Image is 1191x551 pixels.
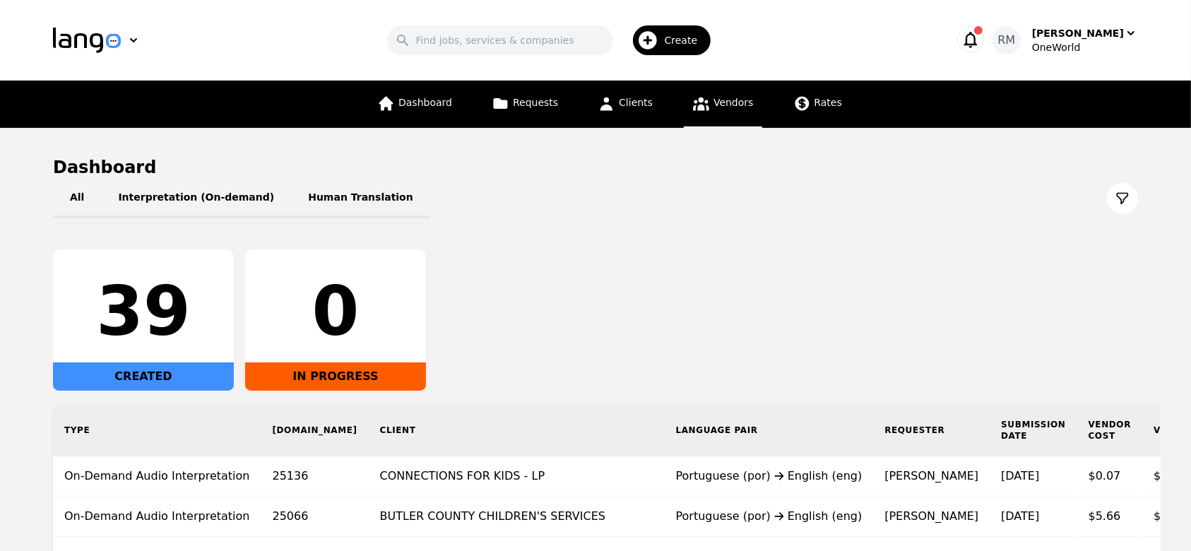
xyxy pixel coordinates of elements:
[676,508,863,525] div: Portuguese (por) English (eng)
[291,179,430,218] button: Human Translation
[261,497,369,537] td: 25066
[261,456,369,497] td: 25136
[53,28,121,53] img: Logo
[53,456,261,497] td: On-Demand Audio Interpretation
[613,20,720,61] button: Create
[992,26,1138,54] button: RM[PERSON_NAME]OneWorld
[261,405,369,456] th: [DOMAIN_NAME]
[1001,509,1039,523] time: [DATE]
[369,405,665,456] th: Client
[53,497,261,537] td: On-Demand Audio Interpretation
[713,97,753,108] span: Vendors
[1107,183,1138,214] button: Filter
[1077,405,1143,456] th: Vendor Cost
[101,179,291,218] button: Interpretation (On-demand)
[369,81,461,128] a: Dashboard
[990,405,1077,456] th: Submission Date
[873,456,990,497] td: [PERSON_NAME]
[1032,40,1138,54] div: OneWorld
[814,97,842,108] span: Rates
[53,405,261,456] th: Type
[785,81,851,128] a: Rates
[398,97,452,108] span: Dashboard
[245,362,426,391] div: IN PROGRESS
[676,468,863,485] div: Portuguese (por) English (eng)
[1032,26,1124,40] div: [PERSON_NAME]
[1001,469,1039,482] time: [DATE]
[873,497,990,537] td: [PERSON_NAME]
[619,97,653,108] span: Clients
[513,97,558,108] span: Requests
[873,405,990,456] th: Requester
[387,25,613,55] input: Find jobs, services & companies
[665,33,708,47] span: Create
[997,32,1015,49] span: RM
[665,405,874,456] th: Language Pair
[53,179,101,218] button: All
[64,278,223,345] div: 39
[483,81,567,128] a: Requests
[684,81,762,128] a: Vendors
[53,156,1138,179] h1: Dashboard
[369,497,665,537] td: BUTLER COUNTY CHILDREN'S SERVICES
[1077,456,1143,497] td: $0.07
[53,362,234,391] div: CREATED
[1077,497,1143,537] td: $5.66
[589,81,661,128] a: Clients
[256,278,415,345] div: 0
[369,456,665,497] td: CONNECTIONS FOR KIDS - LP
